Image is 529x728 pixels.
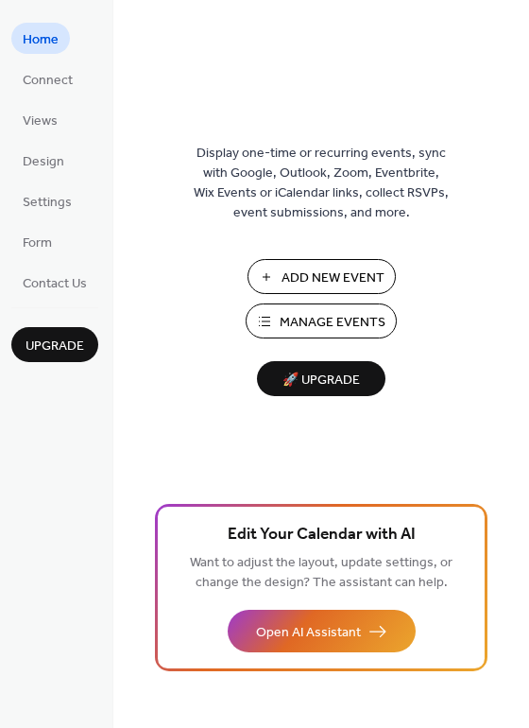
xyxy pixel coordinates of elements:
[256,623,361,643] span: Open AI Assistant
[11,23,70,54] a: Home
[11,104,69,135] a: Views
[247,259,396,294] button: Add New Event
[23,71,73,91] span: Connect
[23,234,52,253] span: Form
[23,30,59,50] span: Home
[282,269,384,288] span: Add New Event
[23,274,87,294] span: Contact Us
[11,327,98,362] button: Upgrade
[194,144,449,223] span: Display one-time or recurring events, sync with Google, Outlook, Zoom, Eventbrite, Wix Events or ...
[268,368,374,393] span: 🚀 Upgrade
[23,112,58,131] span: Views
[26,337,84,356] span: Upgrade
[228,610,416,652] button: Open AI Assistant
[11,185,83,217] a: Settings
[11,267,98,298] a: Contact Us
[190,550,452,596] span: Want to adjust the layout, update settings, or change the design? The assistant can help.
[257,361,385,396] button: 🚀 Upgrade
[11,226,63,257] a: Form
[11,145,76,176] a: Design
[23,193,72,213] span: Settings
[23,152,64,172] span: Design
[246,303,397,338] button: Manage Events
[280,313,385,333] span: Manage Events
[228,522,416,548] span: Edit Your Calendar with AI
[11,63,84,95] a: Connect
